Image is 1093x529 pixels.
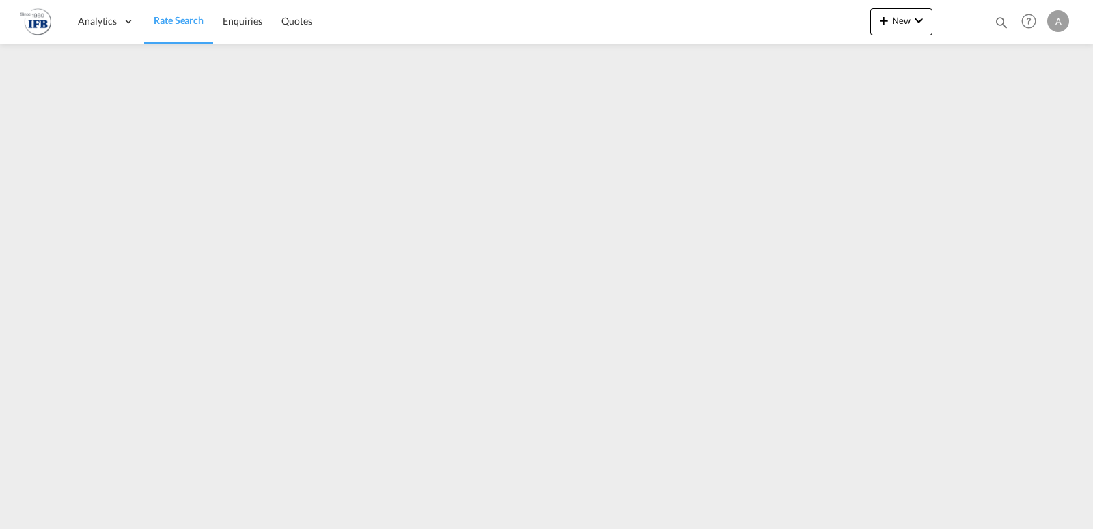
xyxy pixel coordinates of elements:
[1047,10,1069,32] div: A
[876,12,892,29] md-icon: icon-plus 400-fg
[911,12,927,29] md-icon: icon-chevron-down
[994,15,1009,35] div: icon-magnify
[994,15,1009,30] md-icon: icon-magnify
[876,15,927,26] span: New
[20,6,51,37] img: 2b726980256c11eeaa87296e05903fd5.png
[154,14,204,26] span: Rate Search
[78,14,117,28] span: Analytics
[223,15,262,27] span: Enquiries
[1017,10,1040,33] span: Help
[1017,10,1047,34] div: Help
[870,8,932,35] button: icon-plus 400-fgNewicon-chevron-down
[281,15,312,27] span: Quotes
